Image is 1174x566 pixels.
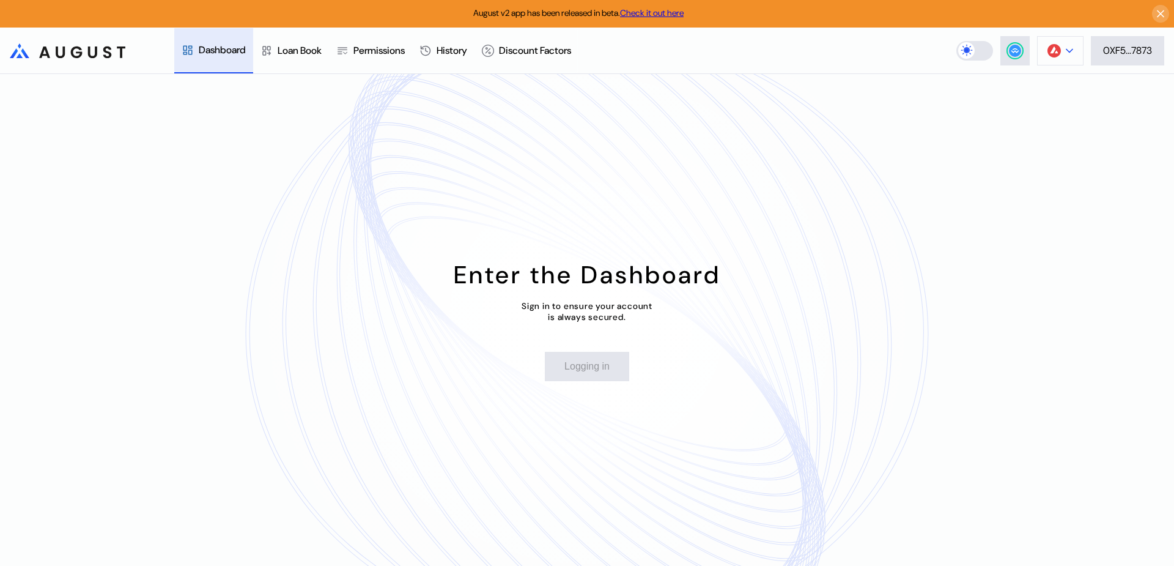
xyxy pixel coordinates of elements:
[199,43,246,56] div: Dashboard
[412,28,474,73] a: History
[499,44,571,57] div: Discount Factors
[1047,44,1061,58] img: chain logo
[522,300,652,322] div: Sign in to ensure your account is always secured.
[1103,44,1152,57] div: 0XF5...7873
[473,7,684,18] span: August v2 app has been released in beta.
[545,352,629,381] button: Logging in
[353,44,405,57] div: Permissions
[174,28,253,73] a: Dashboard
[620,7,684,18] a: Check it out here
[278,44,322,57] div: Loan Book
[253,28,329,73] a: Loan Book
[474,28,578,73] a: Discount Factors
[329,28,412,73] a: Permissions
[454,259,721,291] div: Enter the Dashboard
[437,44,467,57] div: History
[1037,36,1084,65] button: chain logo
[1091,36,1164,65] button: 0XF5...7873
